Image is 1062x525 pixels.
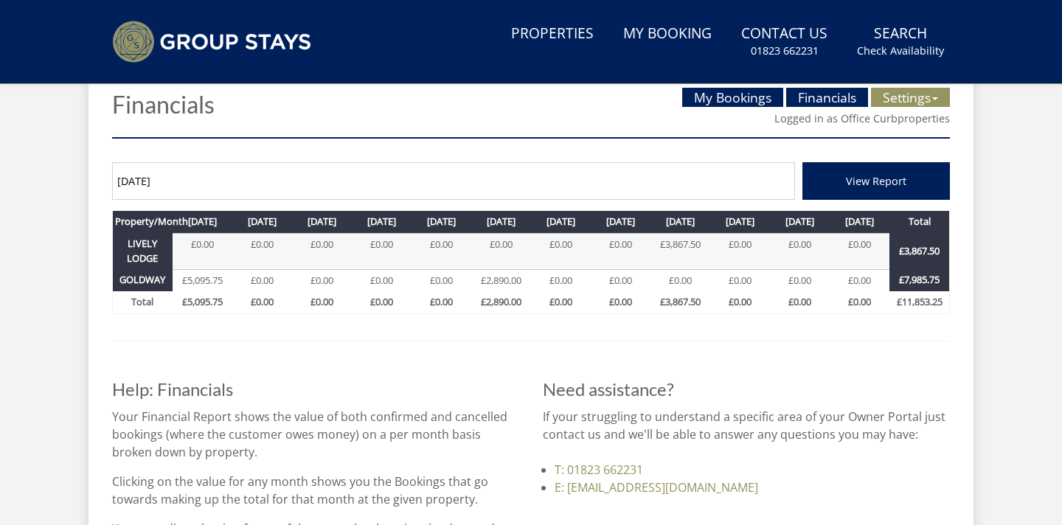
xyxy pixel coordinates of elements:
[830,291,889,313] th: £0.00
[430,274,453,287] a: £0.00
[112,162,795,200] input: Month/Year
[682,88,783,107] a: My Bookings
[549,274,572,287] a: £0.00
[774,111,950,125] a: Logged in as Office Curbproperties
[871,88,950,107] a: Settings
[555,462,643,478] a: T: 01823 662231
[591,291,650,313] th: £0.00
[113,291,173,313] th: Total
[751,44,819,58] small: 01823 662231
[310,237,333,251] a: £0.00
[729,237,752,251] a: £0.00
[555,479,758,496] a: E: [EMAIL_ADDRESS][DOMAIN_NAME]
[609,274,632,287] a: £0.00
[786,88,868,107] a: Financials
[232,291,292,313] th: £0.00
[173,291,232,313] th: £5,095.75
[617,18,718,51] a: My Booking
[112,90,215,119] a: Financials
[609,237,632,251] a: £0.00
[660,237,701,251] a: £3,867.50
[650,211,710,233] th: [DATE]
[669,274,692,287] a: £0.00
[889,233,949,269] th: £3,867.50
[481,274,521,287] a: £2,890.00
[251,237,274,251] a: £0.00
[232,211,292,233] th: [DATE]
[173,211,232,233] th: [DATE]
[802,162,950,200] button: View Report
[531,291,591,313] th: £0.00
[889,269,949,291] th: £7,985.75
[112,21,311,63] img: Group Stays
[112,408,519,461] p: Your Financial Report shows the value of both confirmed and cancelled bookings (where the custome...
[490,237,513,251] a: £0.00
[412,211,471,233] th: [DATE]
[505,18,600,51] a: Properties
[430,237,453,251] a: £0.00
[292,291,352,313] th: £0.00
[770,211,830,233] th: [DATE]
[412,291,471,313] th: £0.00
[889,211,949,233] th: Total
[310,274,333,287] a: £0.00
[770,291,830,313] th: £0.00
[543,408,950,443] p: If your struggling to understand a specific area of your Owner Portal just contact us and we'll b...
[889,291,949,313] th: £11,853.25
[729,274,752,287] a: £0.00
[112,380,519,399] h3: Help: Financials
[851,18,950,66] a: SearchCheck Availability
[848,274,871,287] a: £0.00
[182,274,223,287] a: £5,095.75
[127,237,158,265] a: LIVELY LODGE
[112,473,519,508] p: Clicking on the value for any month shows you the Bookings that go towards making up the total fo...
[251,274,274,287] a: £0.00
[848,237,871,251] a: £0.00
[591,211,650,233] th: [DATE]
[352,211,412,233] th: [DATE]
[788,274,811,287] a: £0.00
[846,174,906,188] span: View Report
[650,291,710,313] th: £3,867.50
[471,211,531,233] th: [DATE]
[857,44,944,58] small: Check Availability
[352,291,412,313] th: £0.00
[531,211,591,233] th: [DATE]
[710,291,770,313] th: £0.00
[292,211,352,233] th: [DATE]
[549,237,572,251] a: £0.00
[471,291,531,313] th: £2,890.00
[119,273,165,286] a: GOLDWAY
[735,18,833,66] a: Contact Us01823 662231
[788,237,811,251] a: £0.00
[113,211,173,233] th: Property/Month
[543,380,950,399] h3: Need assistance?
[710,211,770,233] th: [DATE]
[370,237,393,251] a: £0.00
[370,274,393,287] a: £0.00
[830,211,889,233] th: [DATE]
[191,237,214,251] a: £0.00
